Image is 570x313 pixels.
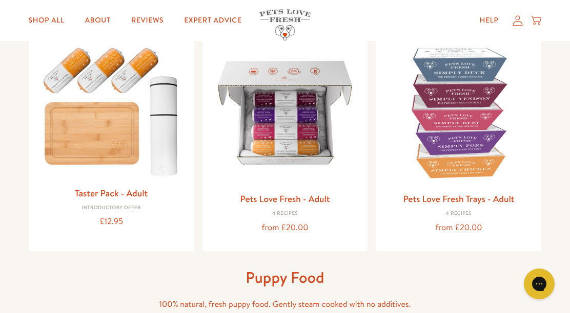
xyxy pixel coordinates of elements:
[472,10,507,31] a: Help
[123,10,172,31] a: Reviews
[176,10,250,31] a: Expert Advice
[159,299,411,310] span: 100% natural, fresh puppy food. Gently steam cooked with no additives.
[37,38,186,181] img: Taster Pack - Adult
[211,221,360,235] div: from £20.00
[37,205,186,211] div: Introductory Offer
[384,38,533,187] img: Pets Love Fresh Trays - Adult
[75,187,148,199] a: Taster Pack - Adult
[403,192,514,205] a: Pets Love Fresh Trays - Adult
[121,267,449,287] h1: Puppy Food
[211,38,360,187] img: Pets Love Fresh - Adult
[240,192,330,205] a: Pets Love Fresh - Adult
[519,265,560,303] iframe: Gorgias live chat messenger
[384,211,533,217] div: 4 Recipes
[77,10,119,31] a: About
[259,9,311,40] img: Pets Love Fresh
[37,215,186,229] div: £12.95
[211,211,360,217] div: 4 Recipes
[384,221,533,235] div: from £20.00
[21,10,73,31] a: Shop All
